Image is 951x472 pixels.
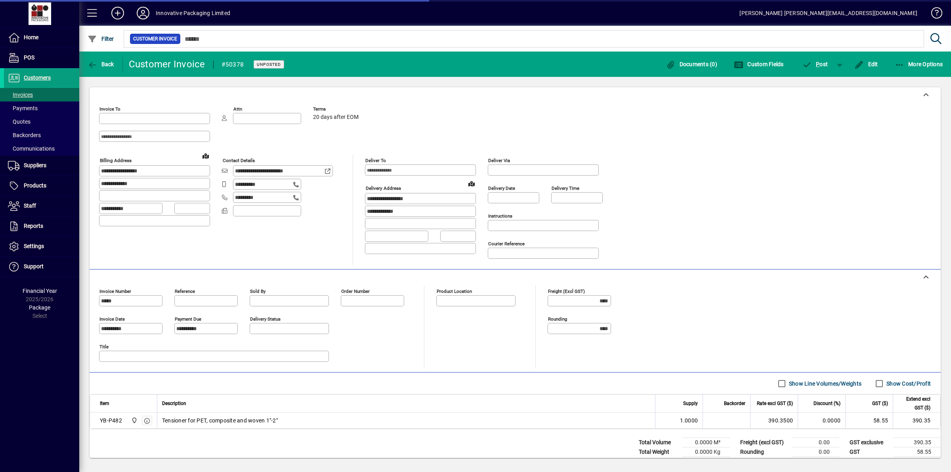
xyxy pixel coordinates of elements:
button: More Options [893,57,945,71]
td: GST exclusive [846,438,893,447]
mat-label: Invoice number [99,289,131,294]
span: P [816,61,819,67]
mat-label: Delivery time [552,185,579,191]
span: Customers [24,75,51,81]
span: Products [24,182,46,189]
button: Post [798,57,832,71]
div: YB-P482 [100,417,122,424]
span: Payments [8,105,38,111]
div: #50378 [222,58,244,71]
mat-label: Invoice date [99,316,125,322]
span: ost [802,61,828,67]
td: 448.90 [893,457,941,467]
mat-label: Payment due [175,316,201,322]
mat-label: Product location [437,289,472,294]
app-page-header-button: Back [79,57,123,71]
span: GST ($) [872,399,888,408]
td: Total Volume [635,438,682,447]
a: Suppliers [4,156,79,176]
td: 0.0000 Kg [682,447,730,457]
span: Back [88,61,114,67]
span: Custom Fields [734,61,784,67]
td: Total Weight [635,447,682,457]
mat-label: Delivery date [488,185,515,191]
span: Settings [24,243,44,249]
div: Customer Invoice [129,58,205,71]
span: Reports [24,223,43,229]
mat-label: Order number [341,289,370,294]
a: View on map [465,177,478,190]
span: Staff [24,203,36,209]
span: 20 days after EOM [313,114,359,120]
button: Custom Fields [732,57,786,71]
span: Backorders [8,132,41,138]
mat-label: Instructions [488,213,512,219]
td: 0.00 [792,447,839,457]
span: Discount (%) [814,399,840,408]
td: GST [846,447,893,457]
a: Support [4,257,79,277]
td: 0.00 [792,438,839,447]
span: More Options [895,61,943,67]
span: Home [24,34,38,40]
span: Invoices [8,92,33,98]
a: Home [4,28,79,48]
span: Tensioner for PET, composite and woven 1"-2" [162,417,278,424]
button: Filter [86,32,116,46]
td: 58.55 [893,447,941,457]
button: Edit [852,57,880,71]
span: Extend excl GST ($) [898,395,930,412]
span: Customer Invoice [133,35,177,43]
td: 390.35 [893,413,940,428]
span: Suppliers [24,162,46,168]
a: POS [4,48,79,68]
button: Add [105,6,130,20]
a: Backorders [4,128,79,142]
mat-label: Delivery status [250,316,281,322]
a: Invoices [4,88,79,101]
span: Item [100,399,109,408]
a: View on map [199,149,212,162]
a: Reports [4,216,79,236]
span: Financial Year [23,288,57,294]
span: Unposted [257,62,281,67]
mat-label: Sold by [250,289,265,294]
mat-label: Deliver To [365,158,386,163]
span: Edit [854,61,878,67]
span: Filter [88,36,114,42]
a: Products [4,176,79,196]
td: 0.0000 [798,413,845,428]
mat-label: Rounding [548,316,567,322]
span: Quotes [8,118,31,125]
mat-label: Title [99,344,109,350]
span: Backorder [724,399,745,408]
td: 390.35 [893,438,941,447]
td: 58.55 [845,413,893,428]
span: Rate excl GST ($) [757,399,793,408]
a: Knowledge Base [925,2,941,27]
td: GST inclusive [846,457,893,467]
td: 0.0000 M³ [682,438,730,447]
button: Back [86,57,116,71]
label: Show Line Volumes/Weights [787,380,861,388]
mat-label: Invoice To [99,106,120,112]
span: Supply [683,399,698,408]
span: Innovative Packaging [129,416,138,425]
a: Payments [4,101,79,115]
span: Communications [8,145,55,152]
mat-label: Freight (excl GST) [548,289,585,294]
span: 1.0000 [680,417,698,424]
a: Settings [4,237,79,256]
span: POS [24,54,34,61]
button: Profile [130,6,156,20]
span: Documents (0) [666,61,717,67]
a: Communications [4,142,79,155]
a: Quotes [4,115,79,128]
td: Rounding [736,447,792,457]
button: Documents (0) [664,57,719,71]
div: 390.3500 [755,417,793,424]
span: Description [162,399,186,408]
span: Support [24,263,44,269]
span: Terms [313,107,361,112]
label: Show Cost/Profit [885,380,931,388]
